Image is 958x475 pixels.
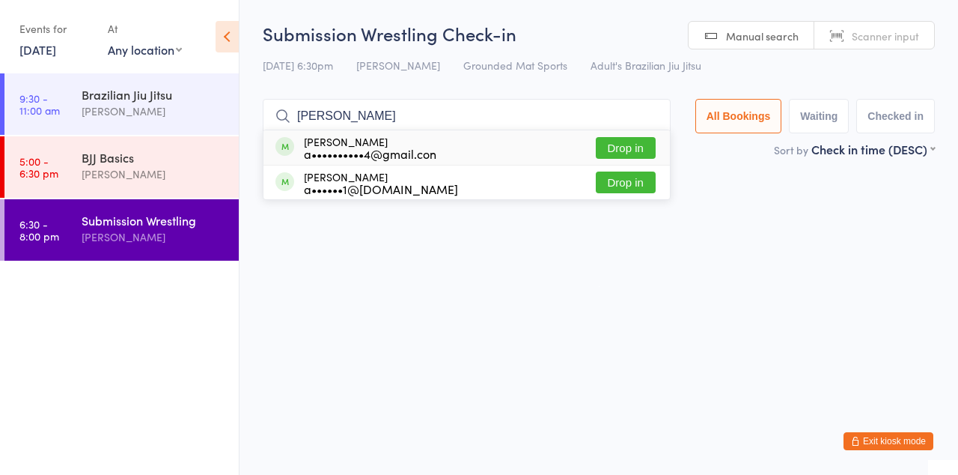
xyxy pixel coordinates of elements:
div: [PERSON_NAME] [82,229,226,246]
div: a••••••••••4@gmail.con [304,148,436,160]
div: Events for [19,16,93,41]
div: BJJ Basics [82,149,226,166]
button: Waiting [789,99,849,133]
time: 5:00 - 6:30 pm [19,155,58,179]
div: Check in time (DESC) [811,141,935,157]
div: [PERSON_NAME] [82,166,226,183]
div: [PERSON_NAME] [304,171,458,195]
button: Exit kiosk mode [843,432,933,450]
a: 5:00 -6:30 pmBJJ Basics[PERSON_NAME] [4,136,239,198]
button: Drop in [596,137,656,159]
div: Submission Wrestling [82,212,226,229]
div: At [108,16,182,41]
a: 9:30 -11:00 amBrazilian Jiu Jitsu[PERSON_NAME] [4,73,239,135]
div: Any location [108,41,182,58]
label: Sort by [774,142,808,157]
a: 6:30 -8:00 pmSubmission Wrestling[PERSON_NAME] [4,199,239,261]
span: Scanner input [852,28,919,43]
button: All Bookings [695,99,782,133]
time: 9:30 - 11:00 am [19,92,60,116]
div: [PERSON_NAME] [82,103,226,120]
span: [DATE] 6:30pm [263,58,333,73]
div: a••••••1@[DOMAIN_NAME] [304,183,458,195]
span: Grounded Mat Sports [463,58,567,73]
div: [PERSON_NAME] [304,136,436,160]
span: [PERSON_NAME] [356,58,440,73]
span: Manual search [726,28,799,43]
time: 6:30 - 8:00 pm [19,218,59,242]
a: [DATE] [19,41,56,58]
button: Drop in [596,172,656,193]
h2: Submission Wrestling Check-in [263,21,935,46]
button: Checked in [856,99,935,133]
div: Brazilian Jiu Jitsu [82,86,226,103]
input: Search [263,99,671,133]
span: Adult's Brazilian Jiu Jitsu [591,58,701,73]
